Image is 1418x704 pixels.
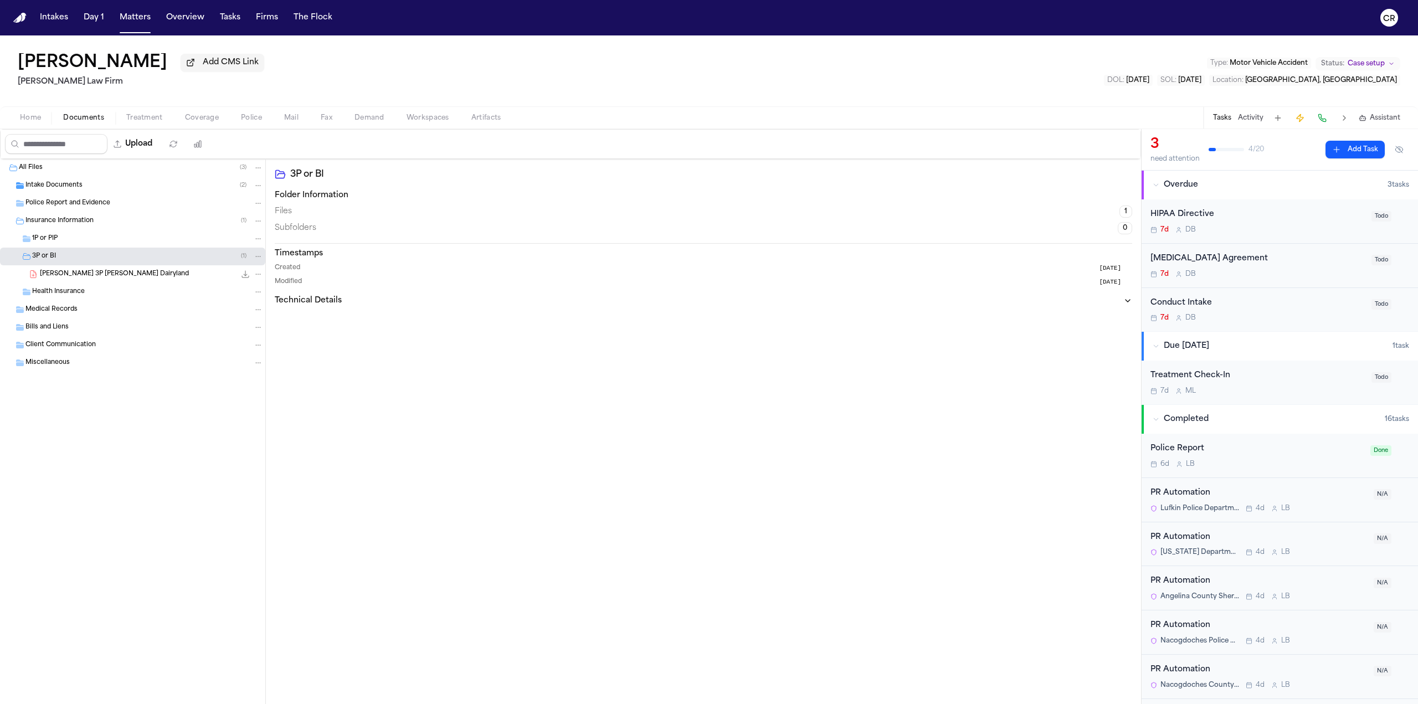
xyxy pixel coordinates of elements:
[40,270,189,279] span: [PERSON_NAME] 3P [PERSON_NAME] Dairyland
[1185,387,1196,395] span: M L
[1107,77,1124,84] span: DOL :
[1142,522,1418,567] div: Open task: PR Automation
[1209,75,1400,86] button: Edit Location: Lufkin, TX
[1281,548,1290,557] span: L B
[25,217,94,226] span: Insurance Information
[18,75,264,89] h2: [PERSON_NAME] Law Firm
[1371,372,1391,383] span: Todo
[1160,548,1239,557] span: [US_STATE] Department of Public Safety – Highway Patrol
[1292,110,1308,126] button: Create Immediate Task
[1371,211,1391,222] span: Todo
[1142,655,1418,699] div: Open task: PR Automation
[32,252,56,261] span: 3P or BI
[1348,59,1385,68] span: Case setup
[240,182,246,188] span: ( 2 )
[1099,278,1121,287] span: [DATE]
[1160,504,1239,513] span: Lufkin Police Department
[1321,59,1344,68] span: Status:
[275,223,316,234] span: Subfolders
[1150,531,1367,544] div: PR Automation
[1142,288,1418,332] div: Open task: Conduct Intake
[1314,110,1330,126] button: Make a Call
[1186,460,1195,469] span: L B
[32,234,58,244] span: 1P or PIP
[1142,332,1418,361] button: Due [DATE]1task
[241,253,246,259] span: ( 1 )
[1281,681,1290,690] span: L B
[1157,75,1205,86] button: Edit SOL: 2027-08-08
[1393,342,1409,351] span: 1 task
[1374,578,1391,588] span: N/A
[1281,636,1290,645] span: L B
[25,323,69,332] span: Bills and Liens
[240,269,251,280] button: Download J. Castilleja 3P LOR Dairyland
[1389,141,1409,158] button: Hide completed tasks (⌘⇧H)
[1099,264,1121,273] span: [DATE]
[1142,610,1418,655] div: Open task: PR Automation
[35,8,73,28] button: Intakes
[1359,114,1400,122] button: Assistant
[181,54,264,71] button: Add CMS Link
[275,278,302,287] span: Modified
[1150,619,1367,632] div: PR Automation
[1256,681,1265,690] span: 4d
[354,114,384,122] span: Demand
[1370,114,1400,122] span: Assistant
[162,8,209,28] button: Overview
[1164,414,1209,425] span: Completed
[241,114,262,122] span: Police
[1207,58,1311,69] button: Edit Type: Motor Vehicle Accident
[25,199,110,208] span: Police Report and Evidence
[5,134,107,154] input: Search files
[1142,478,1418,522] div: Open task: PR Automation
[63,114,104,122] span: Documents
[275,295,342,306] h3: Technical Details
[1281,592,1290,601] span: L B
[275,190,1132,201] h3: Folder Information
[1374,533,1391,544] span: N/A
[1142,566,1418,610] div: Open task: PR Automation
[1371,255,1391,265] span: Todo
[20,114,41,122] span: Home
[1374,622,1391,633] span: N/A
[1316,57,1400,70] button: Change status from Case setup
[1160,592,1239,601] span: Angelina County Sheriff’s Office
[1210,60,1228,66] span: Type :
[79,8,109,28] button: Day 1
[1142,171,1418,199] button: Overdue3tasks
[1185,225,1196,234] span: D B
[1185,314,1196,322] span: D B
[1104,75,1153,86] button: Edit DOL: 2025-08-08
[1213,77,1244,84] span: Location :
[1249,145,1264,154] span: 4 / 20
[1160,460,1169,469] span: 6d
[115,8,155,28] button: Matters
[1256,592,1265,601] span: 4d
[1256,636,1265,645] span: 4d
[203,57,259,68] span: Add CMS Link
[1256,504,1265,513] span: 4d
[251,8,282,28] button: Firms
[1325,141,1385,158] button: Add Task
[25,358,70,368] span: Miscellaneous
[1119,205,1132,218] span: 1
[1238,114,1263,122] button: Activity
[1178,77,1201,84] span: [DATE]
[13,13,27,23] img: Finch Logo
[321,114,332,122] span: Fax
[1374,666,1391,676] span: N/A
[1150,136,1200,153] div: 3
[240,165,246,171] span: ( 3 )
[1160,387,1169,395] span: 7d
[289,8,337,28] button: The Flock
[25,181,83,191] span: Intake Documents
[1160,636,1239,645] span: Nacogdoches Police Department
[185,114,219,122] span: Coverage
[1370,445,1391,456] span: Done
[13,13,27,23] a: Home
[1126,77,1149,84] span: [DATE]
